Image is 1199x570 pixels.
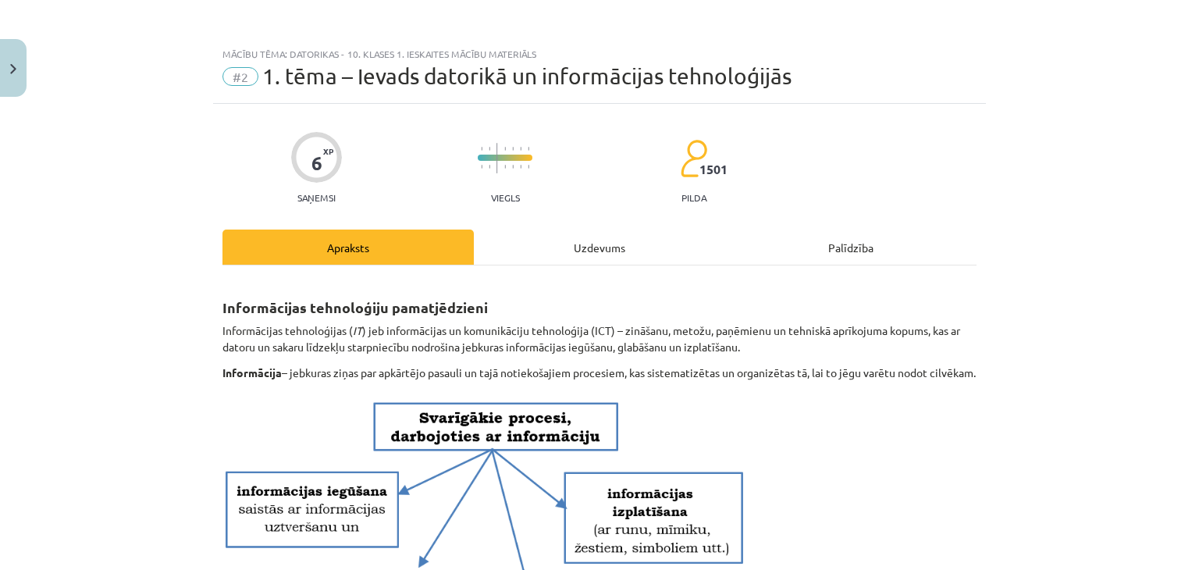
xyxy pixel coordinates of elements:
img: icon-short-line-57e1e144782c952c97e751825c79c345078a6d821885a25fce030b3d8c18986b.svg [481,165,482,169]
p: Saņemsi [291,192,342,203]
img: icon-short-line-57e1e144782c952c97e751825c79c345078a6d821885a25fce030b3d8c18986b.svg [512,165,514,169]
img: icon-short-line-57e1e144782c952c97e751825c79c345078a6d821885a25fce030b3d8c18986b.svg [512,147,514,151]
img: icon-short-line-57e1e144782c952c97e751825c79c345078a6d821885a25fce030b3d8c18986b.svg [489,147,490,151]
em: IT [353,323,362,337]
strong: Informācijas tehnoloģiju pamatjēdzieni [222,298,488,316]
div: Palīdzība [725,230,977,265]
img: icon-short-line-57e1e144782c952c97e751825c79c345078a6d821885a25fce030b3d8c18986b.svg [520,147,521,151]
strong: Informācija [222,365,282,379]
span: XP [323,147,333,155]
img: icon-short-line-57e1e144782c952c97e751825c79c345078a6d821885a25fce030b3d8c18986b.svg [504,147,506,151]
img: students-c634bb4e5e11cddfef0936a35e636f08e4e9abd3cc4e673bd6f9a4125e45ecb1.svg [680,139,707,178]
img: icon-short-line-57e1e144782c952c97e751825c79c345078a6d821885a25fce030b3d8c18986b.svg [504,165,506,169]
p: Informācijas tehnoloģijas ( ) jeb informācijas un komunikāciju tehnoloģija (ICT) – zināšanu, meto... [222,322,977,355]
p: – jebkuras ziņas par apkārtējo pasauli un tajā notiekošajiem procesiem, kas sistematizētas un org... [222,365,977,381]
span: 1. tēma – Ievads datorikā un informācijas tehnoloģijās [262,63,792,89]
img: icon-long-line-d9ea69661e0d244f92f715978eff75569469978d946b2353a9bb055b3ed8787d.svg [496,143,498,173]
div: Mācību tēma: Datorikas - 10. klases 1. ieskaites mācību materiāls [222,48,977,59]
img: icon-short-line-57e1e144782c952c97e751825c79c345078a6d821885a25fce030b3d8c18986b.svg [528,147,529,151]
img: icon-close-lesson-0947bae3869378f0d4975bcd49f059093ad1ed9edebbc8119c70593378902aed.svg [10,64,16,74]
img: icon-short-line-57e1e144782c952c97e751825c79c345078a6d821885a25fce030b3d8c18986b.svg [481,147,482,151]
img: icon-short-line-57e1e144782c952c97e751825c79c345078a6d821885a25fce030b3d8c18986b.svg [520,165,521,169]
div: 6 [311,152,322,174]
div: Uzdevums [474,230,725,265]
img: icon-short-line-57e1e144782c952c97e751825c79c345078a6d821885a25fce030b3d8c18986b.svg [528,165,529,169]
span: 1501 [699,162,728,176]
p: pilda [681,192,706,203]
p: Viegls [491,192,520,203]
span: #2 [222,67,258,86]
div: Apraksts [222,230,474,265]
img: icon-short-line-57e1e144782c952c97e751825c79c345078a6d821885a25fce030b3d8c18986b.svg [489,165,490,169]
